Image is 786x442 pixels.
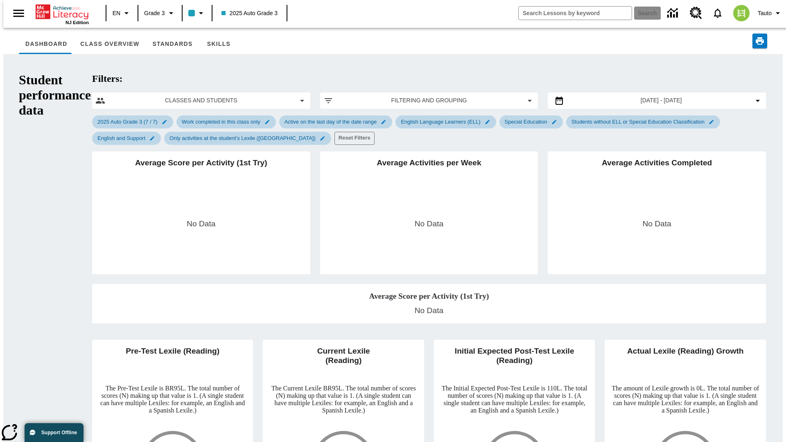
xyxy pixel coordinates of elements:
span: 2025 Auto Grade 3 [221,9,278,18]
button: Grade: Grade 3, Select a grade [141,6,179,20]
button: Class Overview [74,34,146,54]
svg: Collapse Date Range Filter [753,96,763,106]
p: The Current Lexile BR95L. The total number of scores (N) making up that value is 1. (A single stu... [269,385,418,414]
span: Work completed in this class only [177,119,265,125]
span: Support Offline [41,430,77,435]
a: Resource Center, Will open in new tab [685,2,707,24]
button: Apply filters menu item [323,96,535,106]
p: No Data [187,218,215,230]
div: Edit Special Education filter selected submenu item [499,115,563,129]
span: EN [113,9,120,18]
h2: Filters: [92,73,766,84]
span: Grade 3 [144,9,165,18]
h2: Average Activities Completed [554,158,759,218]
h2: Average Score per Activity (1st Try) [99,158,304,218]
div: Edit Students without ELL or Special Education Classification filter selected submenu item [566,115,720,129]
button: Select classes and students menu item [95,96,307,106]
span: English and Support [93,135,150,141]
div: Edit Active on the last day of the date range filter selected submenu item [279,115,392,129]
span: Special Education [500,119,552,125]
button: Support Offline [25,423,84,442]
p: No Data [642,218,671,230]
p: The amount of Lexile growth is 0L. The total number of scores (N) making up that value is 1. (A s... [611,385,759,414]
span: Students without ELL or Special Education Classification [567,119,709,125]
h2: Average Activities per Week [327,158,532,218]
h2: Pre-Test Lexile (Reading) [99,346,247,367]
span: Classes and Students [112,96,291,105]
h2: Average Score per Activity (1st Try) [99,291,759,302]
button: Open side menu [7,1,31,25]
span: Filtering and Grouping [340,96,519,105]
span: NJ Edition [65,20,89,25]
p: No Data [415,305,443,317]
h2: Initial Expected Post-Test Lexile (Reading) [440,346,589,372]
p: The Pre-Test Lexile is BR95L. The total number of scores (N) making up that value is 1. (A single... [99,385,247,414]
span: English Language Learners (ELL) [396,119,485,125]
h2: Current Lexile (Reading) [269,346,418,372]
div: Home [36,3,89,25]
button: Standards [146,34,199,54]
input: search field [519,7,632,20]
div: Edit 2025 Auto Grade 3 (7 / 7) filter selected submenu item [92,115,173,129]
button: Profile/Settings [754,6,786,20]
button: Skills [199,34,238,54]
p: No Data [415,218,443,230]
span: [DATE] - [DATE] [641,96,682,105]
div: Edit English and Support filter selected submenu item [92,132,161,145]
span: Only activities at the student's Lexile ([GEOGRAPHIC_DATA]) [165,135,321,141]
h2: Actual Lexile (Reading) Growth [611,346,759,367]
span: 2025 Auto Grade 3 (7 / 7) [93,119,163,125]
button: Print [752,34,767,48]
button: Select a new avatar [728,2,754,24]
span: Active on the last day of the date range [280,119,382,125]
button: Dashboard [19,34,74,54]
button: Language: EN, Select a language [109,6,135,20]
div: Edit Only activities at the student's Lexile (Reading) filter selected submenu item [164,132,331,145]
img: avatar image [733,5,750,21]
div: Edit Work completed in this class only filter selected submenu item [176,115,276,129]
span: Tauto [758,9,772,18]
p: The Initial Expected Post-Test Lexile is 110L. The total number of scores (N) making up that valu... [440,385,589,414]
button: Select the date range menu item [551,96,763,106]
a: Data Center [662,2,685,25]
button: Class color is light blue. Change class color [185,6,209,20]
div: Edit English Language Learners (ELL) filter selected submenu item [395,115,496,129]
a: Notifications [707,2,728,24]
